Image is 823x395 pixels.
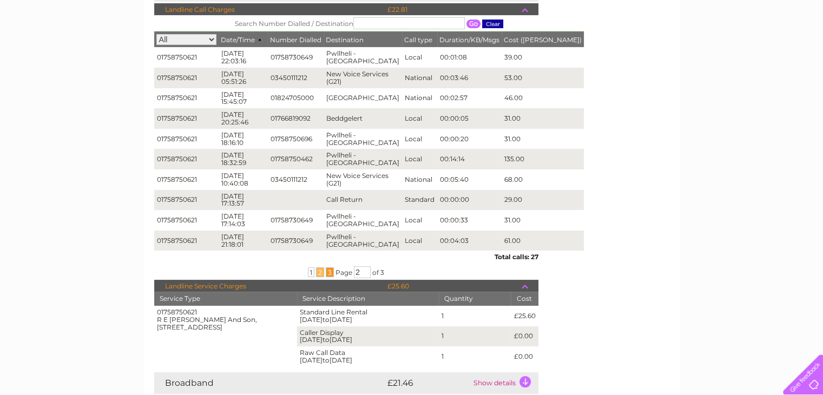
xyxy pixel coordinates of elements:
[437,108,502,129] td: 00:00:05
[787,46,813,54] a: Log out
[270,36,321,44] span: Number Dialled
[504,36,582,44] span: Cost ([PERSON_NAME])
[154,47,219,68] td: 01758750621
[439,36,499,44] span: Duration/KB/Msgs
[439,326,511,347] td: 1
[402,190,437,210] td: Standard
[324,169,402,190] td: New Voice Services (G21)
[502,149,584,169] td: 135.00
[154,292,298,306] th: Service Type
[297,306,439,326] td: Standard Line Rental [DATE] [DATE]
[156,6,668,52] div: Clear Business is a trading name of Verastar Limited (registered in [GEOGRAPHIC_DATA] No. 3667643...
[502,108,584,129] td: 31.00
[437,231,502,251] td: 00:04:03
[154,68,219,88] td: 01758750621
[157,308,295,331] div: 01758750621 R E [PERSON_NAME] And Son, [STREET_ADDRESS]
[633,46,653,54] a: Water
[324,88,402,109] td: [GEOGRAPHIC_DATA]
[439,346,511,367] td: 1
[402,231,437,251] td: Local
[402,129,437,149] td: Local
[268,149,324,169] td: 01758750462
[385,372,471,394] td: £21.46
[322,315,330,324] span: to
[221,36,266,44] span: Date/Time
[385,3,522,16] td: £22.81
[402,210,437,231] td: Local
[268,47,324,68] td: 01758730649
[268,231,324,251] td: 01758730649
[404,36,432,44] span: Call type
[437,68,502,88] td: 00:03:46
[502,129,584,149] td: 31.00
[154,210,219,231] td: 01758750621
[29,28,84,61] img: logo.png
[219,190,268,210] td: [DATE] 17:13:57
[502,190,584,210] td: 29.00
[219,231,268,251] td: [DATE] 21:18:01
[154,190,219,210] td: 01758750621
[324,149,402,169] td: Pwllheli - [GEOGRAPHIC_DATA]
[619,5,694,19] a: 0333 014 3131
[690,46,722,54] a: Telecoms
[471,372,538,394] td: Show details
[219,210,268,231] td: [DATE] 17:14:03
[439,306,511,326] td: 1
[268,210,324,231] td: 01758730649
[154,149,219,169] td: 01758750621
[154,15,584,32] th: Search Number Dialled / Destination
[402,149,437,169] td: Local
[437,210,502,231] td: 00:00:33
[335,268,352,276] span: Page
[297,326,439,347] td: Caller Display [DATE] [DATE]
[154,129,219,149] td: 01758750621
[219,68,268,88] td: [DATE] 05:51:26
[154,3,385,16] td: Landline Call Charges
[751,46,778,54] a: Contact
[402,47,437,68] td: Local
[268,129,324,149] td: 01758750696
[437,47,502,68] td: 00:01:08
[219,108,268,129] td: [DATE] 20:25:46
[316,267,324,277] span: 2
[268,108,324,129] td: 01766819092
[437,129,502,149] td: 00:00:20
[219,149,268,169] td: [DATE] 18:32:59
[439,292,511,306] th: Quantity
[154,251,538,261] div: Total calls: 27
[511,326,538,347] td: £0.00
[268,88,324,109] td: 01824705000
[502,169,584,190] td: 68.00
[324,190,402,210] td: Call Return
[326,267,334,277] span: 3
[219,88,268,109] td: [DATE] 15:45:07
[511,346,538,367] td: £0.00
[402,108,437,129] td: Local
[154,372,385,394] td: Broadband
[154,280,385,293] td: Landline Service Charges
[324,129,402,149] td: Pwllheli - [GEOGRAPHIC_DATA]
[326,36,364,44] span: Destination
[437,88,502,109] td: 00:02:57
[402,169,437,190] td: National
[324,210,402,231] td: Pwllheli - [GEOGRAPHIC_DATA]
[402,88,437,109] td: National
[219,169,268,190] td: [DATE] 10:40:08
[324,231,402,251] td: Pwllheli - [GEOGRAPHIC_DATA]
[154,108,219,129] td: 01758750621
[437,149,502,169] td: 00:14:14
[268,169,324,190] td: 03450111212
[297,292,439,306] th: Service Description
[154,231,219,251] td: 01758750621
[154,169,219,190] td: 01758750621
[219,47,268,68] td: [DATE] 22:03:16
[380,268,384,276] span: 3
[437,190,502,210] td: 00:00:00
[219,129,268,149] td: [DATE] 18:16:10
[268,68,324,88] td: 03450111212
[308,267,314,277] span: 1
[502,68,584,88] td: 53.00
[324,68,402,88] td: New Voice Services (G21)
[322,356,330,364] span: to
